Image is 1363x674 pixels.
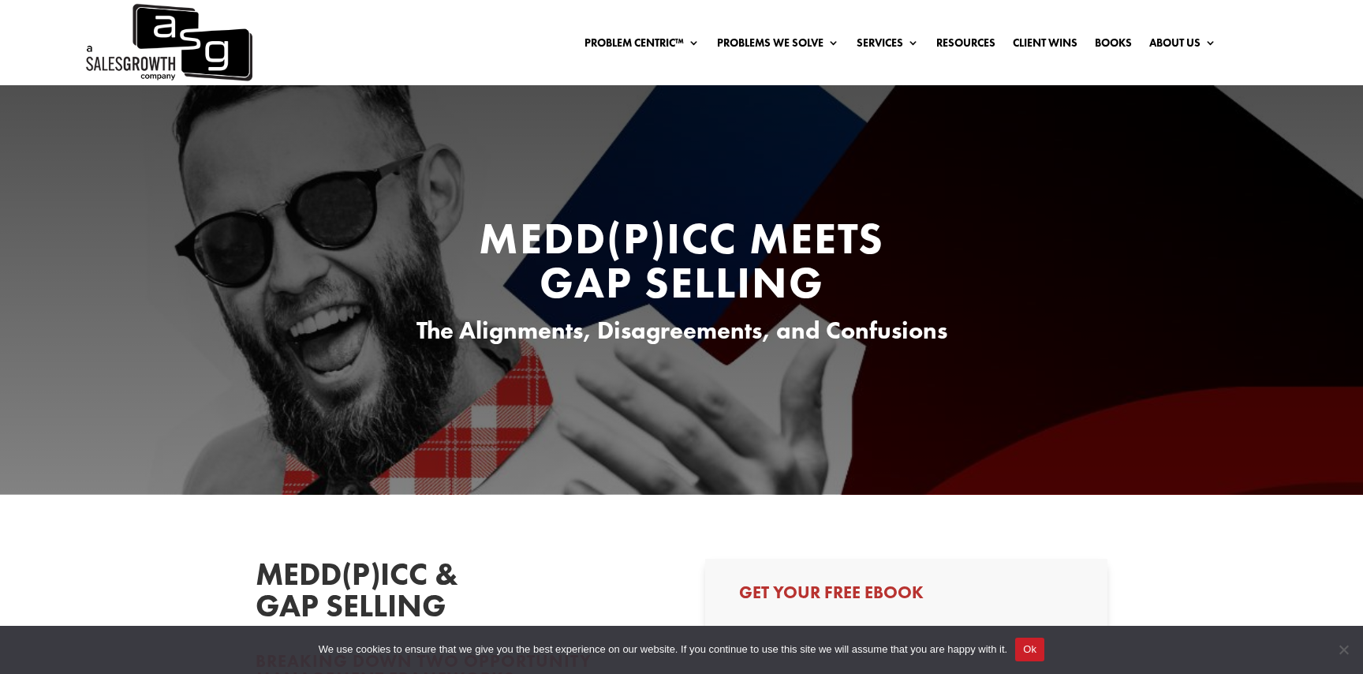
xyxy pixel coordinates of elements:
h1: MEDD(P)ICC Meets Gap Selling [382,216,981,313]
h2: MEDD(P)ICC & Gap Selling [256,559,492,630]
a: Books [1095,37,1132,54]
a: Problem Centric™ [584,37,700,54]
a: About Us [1149,37,1216,54]
h3: Get Your Free Ebook [739,584,1074,609]
h3: The Alignments, Disagreements, and Confusions [382,313,981,358]
a: Resources [936,37,995,54]
button: Ok [1015,638,1044,661]
span: We use cookies to ensure that we give you the best experience on our website. If you continue to ... [319,642,1007,657]
a: Problems We Solve [717,37,839,54]
a: Services [857,37,919,54]
span: No [1335,642,1351,657]
a: Client Wins [1013,37,1077,54]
